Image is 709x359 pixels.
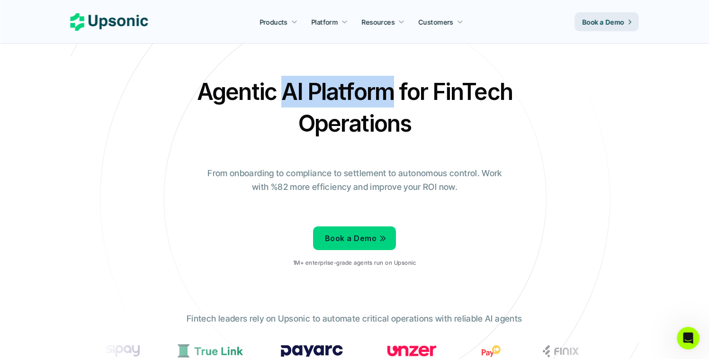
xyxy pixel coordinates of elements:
[575,12,639,31] a: Book a Demo
[293,260,416,266] p: 1M+ enterprise-grade agents run on Upsonic
[189,76,521,139] h2: Agentic AI Platform for FinTech Operations
[325,232,377,245] p: Book a Demo
[201,167,509,194] p: From onboarding to compliance to settlement to autonomous control. Work with %82 more efficiency ...
[419,17,454,27] p: Customers
[260,17,287,27] p: Products
[313,226,396,250] a: Book a Demo
[583,17,625,27] p: Book a Demo
[677,327,700,350] iframe: Intercom live chat
[254,13,303,30] a: Products
[362,17,395,27] p: Resources
[187,312,522,326] p: Fintech leaders rely on Upsonic to automate critical operations with reliable AI agents
[311,17,338,27] p: Platform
